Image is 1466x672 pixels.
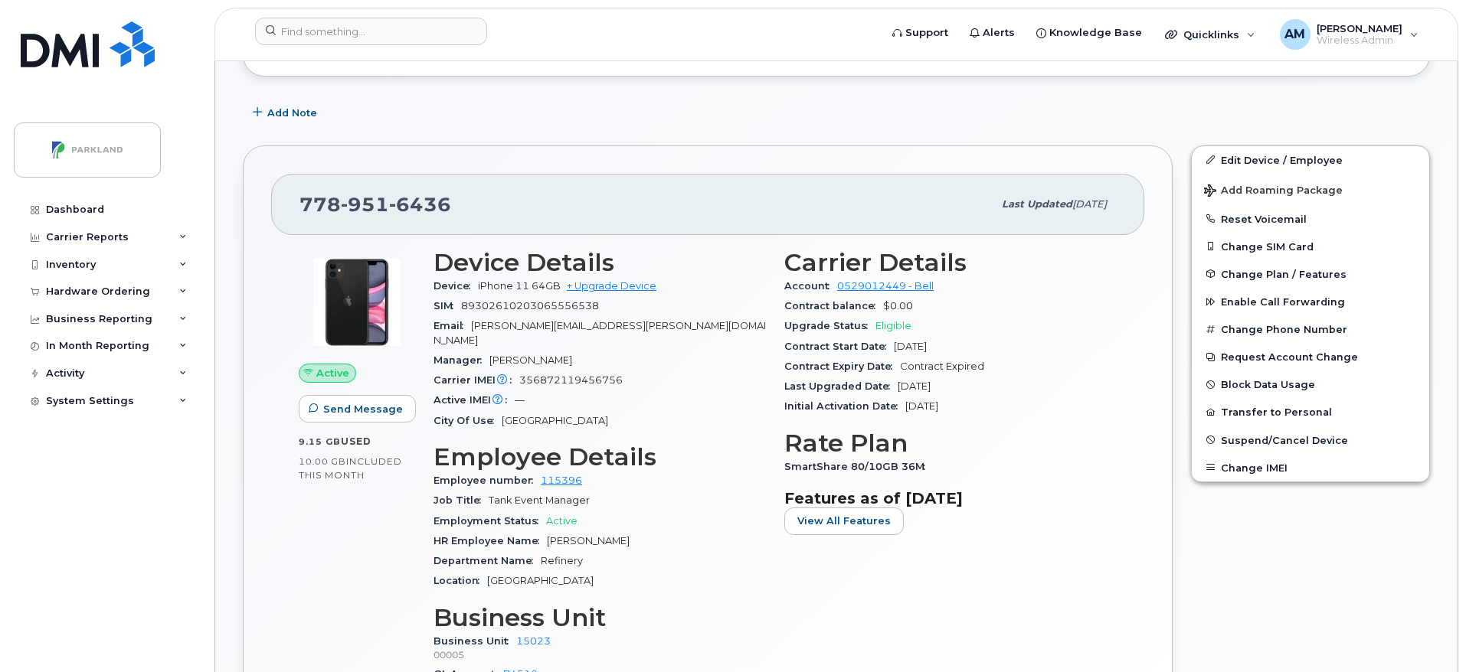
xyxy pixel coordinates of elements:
[883,300,913,312] span: $0.00
[882,18,959,48] a: Support
[299,395,416,422] button: Send Message
[1221,268,1347,279] span: Change Plan / Features
[784,489,1117,507] h3: Features as of [DATE]
[905,25,948,41] span: Support
[898,380,931,392] span: [DATE]
[1192,398,1429,426] button: Transfer to Personal
[547,535,630,546] span: [PERSON_NAME]
[434,494,489,506] span: Job Title
[323,402,403,416] span: Send Message
[1192,426,1429,454] button: Suspend/Cancel Device
[784,320,875,331] span: Upgrade Status
[434,394,515,406] span: Active IMEI
[434,320,766,345] span: [PERSON_NAME][EMAIL_ADDRESS][PERSON_NAME][DOMAIN_NAME]
[434,443,766,471] h3: Employee Details
[784,429,1117,457] h3: Rate Plan
[434,475,541,486] span: Employee number
[434,280,478,292] span: Device
[1192,260,1429,288] button: Change Plan / Features
[489,494,590,506] span: Tank Event Manager
[1204,184,1343,199] span: Add Roaming Package
[894,341,927,352] span: [DATE]
[502,415,608,426] span: [GEOGRAPHIC_DATA]
[434,535,547,546] span: HR Employee Name
[905,400,938,412] span: [DATE]
[299,456,346,467] span: 10.00 GB
[784,507,904,535] button: View All Features
[1317,34,1402,47] span: Wireless Admin
[1183,28,1239,41] span: Quicklinks
[1002,198,1072,210] span: Last updated
[434,555,541,566] span: Department Name
[784,380,898,392] span: Last Upgraded Date
[1192,343,1429,370] button: Request Account Change
[1192,288,1429,315] button: Enable Call Forwarding
[1317,22,1402,34] span: [PERSON_NAME]
[299,436,341,447] span: 9.15 GB
[1192,233,1429,260] button: Change SIM Card
[983,25,1015,41] span: Alerts
[341,193,389,216] span: 951
[434,300,461,312] span: SIM
[784,400,905,412] span: Initial Activation Date
[900,360,984,372] span: Contract Expired
[515,394,525,406] span: —
[299,193,451,216] span: 778
[875,320,911,331] span: Eligible
[784,300,883,312] span: Contract balance
[434,635,516,647] span: Business Unit
[1284,25,1305,44] span: AM
[541,475,582,486] a: 115396
[784,341,894,352] span: Contract Start Date
[546,515,578,527] span: Active
[434,249,766,276] h3: Device Details
[784,249,1117,276] h3: Carrier Details
[784,280,837,292] span: Account
[959,18,1026,48] a: Alerts
[516,635,551,647] a: 15023
[434,575,487,586] span: Location
[519,374,623,386] span: 356872119456756
[478,280,561,292] span: iPhone 11 64GB
[1049,25,1142,41] span: Knowledge Base
[1221,296,1345,308] span: Enable Call Forwarding
[1192,454,1429,481] button: Change IMEI
[1072,198,1107,210] span: [DATE]
[434,604,766,631] h3: Business Unit
[243,99,330,127] button: Add Note
[434,648,766,661] p: 00005
[389,193,451,216] span: 6436
[487,575,594,586] span: [GEOGRAPHIC_DATA]
[255,18,487,45] input: Find something...
[299,455,402,481] span: included this month
[434,415,502,426] span: City Of Use
[784,360,900,372] span: Contract Expiry Date
[311,256,403,348] img: iPhone_11.jpg
[489,354,572,366] span: [PERSON_NAME]
[316,366,349,380] span: Active
[461,300,599,312] span: 89302610203065556538
[541,555,583,566] span: Refinery
[797,514,891,528] span: View All Features
[434,354,489,366] span: Manager
[1221,434,1348,445] span: Suspend/Cancel Device
[1192,174,1429,205] button: Add Roaming Package
[1192,370,1429,398] button: Block Data Usage
[837,280,934,292] a: 0529012449 - Bell
[567,280,656,292] a: + Upgrade Device
[784,461,933,472] span: SmartShare 80/10GB 36M
[341,435,371,447] span: used
[1026,18,1153,48] a: Knowledge Base
[1192,205,1429,233] button: Reset Voicemail
[434,320,471,331] span: Email
[1192,146,1429,174] a: Edit Device / Employee
[1154,19,1266,50] div: Quicklinks
[434,515,546,527] span: Employment Status
[434,374,519,386] span: Carrier IMEI
[267,106,317,120] span: Add Note
[1192,315,1429,343] button: Change Phone Number
[1269,19,1429,50] div: Athira Mani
